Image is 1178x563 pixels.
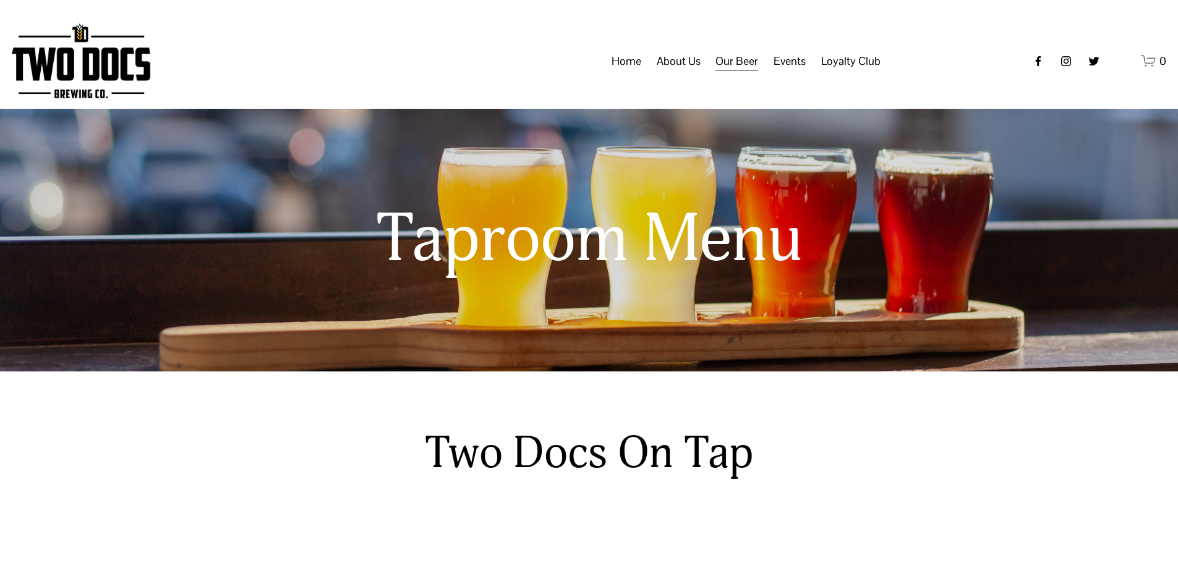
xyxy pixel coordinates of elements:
span: Our Beer [715,51,758,72]
span: Loyalty Club [821,51,881,72]
a: instagram-unauth [1060,55,1072,67]
a: twitter-unauth [1088,55,1100,67]
h1: Taproom Menu [265,203,914,277]
a: folder dropdown [821,49,881,73]
a: folder dropdown [774,49,806,73]
a: 0 items in cart [1141,53,1166,69]
span: Events [774,51,806,72]
a: folder dropdown [715,49,758,73]
span: About Us [657,51,701,72]
img: Two Docs Brewing Co. [12,23,150,98]
a: folder dropdown [657,49,701,73]
h2: Two Docs On Tap [378,426,800,481]
a: Home [612,49,641,73]
a: Facebook [1032,55,1044,67]
span: 0 [1159,54,1166,68]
